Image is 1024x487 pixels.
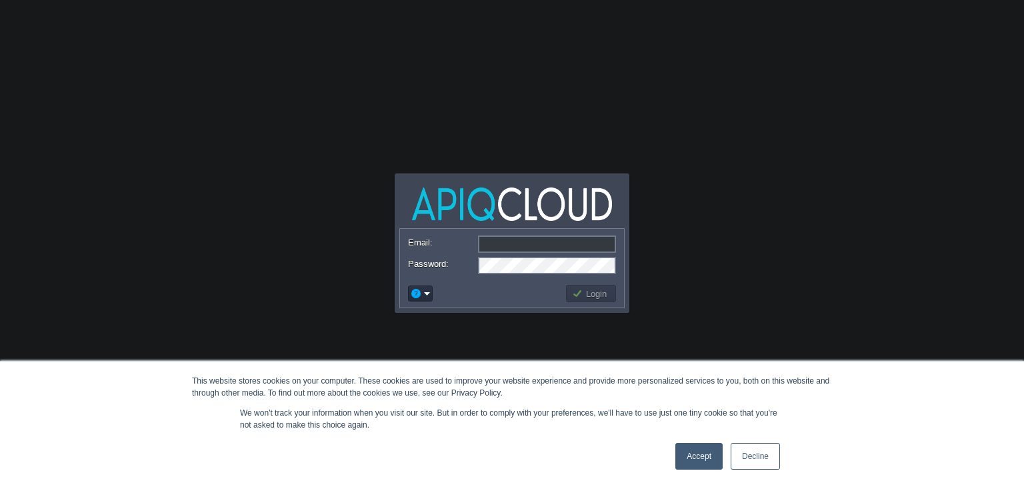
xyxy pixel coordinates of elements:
a: Accept [675,443,723,470]
button: Login [572,288,611,300]
a: Decline [731,443,780,470]
label: Password: [408,257,477,271]
div: This website stores cookies on your computer. These cookies are used to improve your website expe... [192,375,832,399]
img: APIQCloud [412,187,612,221]
p: We won't track your information when you visit our site. But in order to comply with your prefere... [240,407,784,431]
label: Email: [408,235,477,250]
